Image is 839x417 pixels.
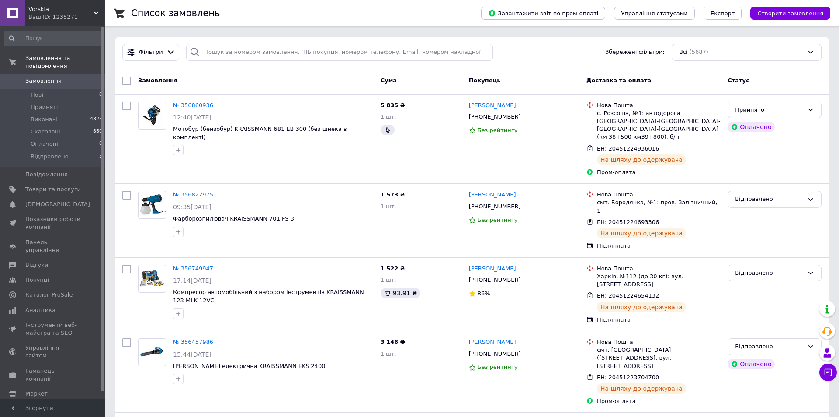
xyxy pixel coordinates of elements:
[597,273,721,288] div: Харків, №112 (до 30 кг): вул. [STREET_ADDRESS]
[173,215,294,222] span: Фарборозпилювач KRAISSMANN 701 FS 3
[478,364,518,370] span: Без рейтингу
[597,338,721,346] div: Нова Пошта
[728,359,775,369] div: Оплачено
[138,265,166,293] a: Фото товару
[99,103,102,111] span: 1
[99,91,102,99] span: 0
[488,9,598,17] span: Завантажити звіт по пром-оплаті
[28,5,94,13] span: Vorskla
[31,103,58,111] span: Прийняті
[131,8,220,18] h1: Список замовлень
[25,390,48,398] span: Маркет
[614,7,695,20] button: Управління статусами
[597,219,659,225] span: ЕН: 20451224693306
[597,191,721,199] div: Нова Пошта
[597,145,659,152] span: ЕН: 20451224936016
[469,113,521,120] span: [PHONE_NUMBER]
[173,339,213,345] a: № 356457986
[597,199,721,214] div: смт. Бородянка, №1: пров. Залізничний, 1
[597,265,721,273] div: Нова Пошта
[173,102,213,109] a: № 356860936
[173,351,211,358] span: 15:44[DATE]
[586,77,651,84] span: Доставка та оплата
[93,128,102,136] span: 860
[138,77,177,84] span: Замовлення
[138,191,166,219] a: Фото товару
[138,338,166,366] a: Фото товару
[597,316,721,324] div: Післяплата
[469,77,501,84] span: Покупець
[28,13,105,21] div: Ваш ID: 1235271
[728,77,749,84] span: Статус
[139,48,163,56] span: Фільтри
[139,341,166,363] img: Фото товару
[381,102,405,109] span: 5 835 ₴
[597,302,686,312] div: На шляху до одержувача
[31,128,60,136] span: Скасовані
[25,54,105,70] span: Замовлення та повідомлення
[597,154,686,165] div: На шляху до одержувача
[597,383,686,394] div: На шляху до одержувача
[728,122,775,132] div: Оплачено
[469,350,521,357] span: [PHONE_NUMBER]
[381,265,405,272] span: 1 522 ₴
[25,200,90,208] span: [DEMOGRAPHIC_DATA]
[679,48,688,56] span: Всі
[25,261,48,269] span: Відгуки
[381,203,396,210] span: 1 шт.
[605,48,665,56] span: Збережені фільтри:
[25,291,73,299] span: Каталог ProSale
[597,228,686,238] div: На шляху до одержувача
[735,195,804,204] div: Відправлено
[4,31,103,46] input: Пошук
[31,116,58,123] span: Виконані
[381,77,397,84] span: Cума
[478,290,490,297] span: 86%
[25,171,68,179] span: Повідомлення
[381,350,396,357] span: 1 шт.
[469,265,516,273] a: [PERSON_NAME]
[139,269,166,289] img: Фото товару
[621,10,688,17] span: Управління статусами
[173,203,211,210] span: 09:35[DATE]
[478,217,518,223] span: Без рейтингу
[819,364,837,381] button: Чат з покупцем
[704,7,742,20] button: Експорт
[173,265,213,272] a: № 356749947
[735,269,804,278] div: Відправлено
[25,321,81,337] span: Інструменти веб-майстра та SEO
[381,277,396,283] span: 1 шт.
[469,102,516,110] a: [PERSON_NAME]
[99,140,102,148] span: 0
[469,203,521,210] span: [PHONE_NUMBER]
[25,367,81,383] span: Гаманець компанії
[25,238,81,254] span: Панель управління
[597,109,721,141] div: с. Розсоша, №1: автодорога [GEOGRAPHIC_DATA]-[GEOGRAPHIC_DATA]-[GEOGRAPHIC_DATA]-[GEOGRAPHIC_DATA...
[469,277,521,283] span: [PHONE_NUMBER]
[757,10,823,17] span: Створити замовлення
[173,289,364,304] a: Компресор автомобільний з набором інструментів KRAISSMANN 123 MLK 12VС
[381,113,396,120] span: 1 шт.
[597,242,721,250] div: Післяплата
[735,105,804,115] div: Прийнято
[31,140,58,148] span: Оплачені
[711,10,735,17] span: Експорт
[597,374,659,381] span: ЕН: 20451223704700
[25,186,81,193] span: Товари та послуги
[25,344,81,360] span: Управління сайтом
[597,102,721,109] div: Нова Пошта
[31,91,43,99] span: Нові
[597,346,721,370] div: смт. [GEOGRAPHIC_DATA] ([STREET_ADDRESS]: вул. [STREET_ADDRESS]
[99,153,102,161] span: 3
[173,126,347,140] a: Мотобур (бензобур) KRAISSMANN 681 EB 300 (без шнека в комплекті)
[742,10,830,16] a: Створити замовлення
[173,363,325,369] a: [PERSON_NAME] електрична KRAISSMANN EKS'2400
[31,153,69,161] span: Відправлено
[25,276,49,284] span: Покупці
[597,292,659,299] span: ЕН: 20451224654132
[138,102,166,130] a: Фото товару
[173,114,211,121] span: 12:40[DATE]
